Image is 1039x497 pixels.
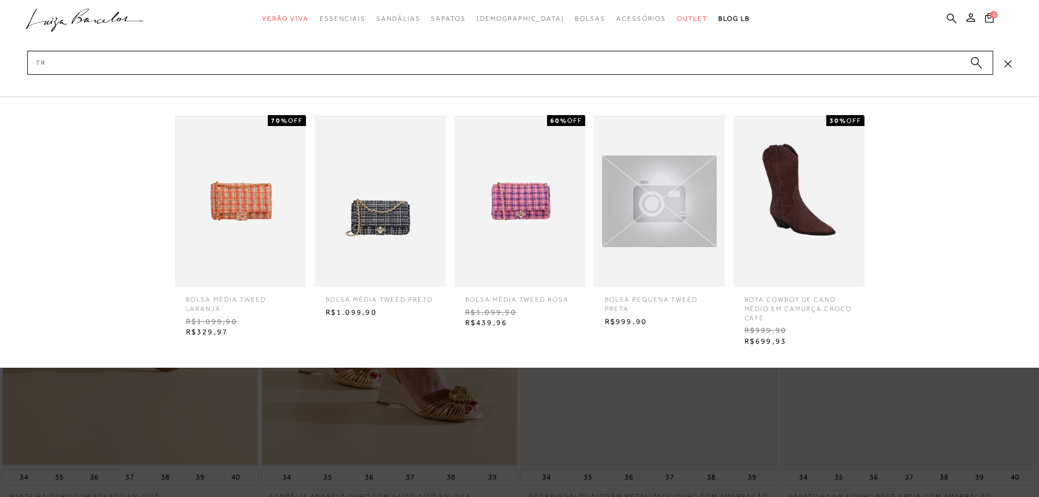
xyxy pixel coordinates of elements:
[457,287,582,304] span: Bolsa média tweed rosa
[457,304,582,321] span: R$1.099,90
[575,15,605,22] span: Bolsas
[431,15,465,22] span: Sapatos
[718,15,750,22] span: BLOG LB
[477,15,564,22] span: [DEMOGRAPHIC_DATA]
[317,287,443,304] span: BOLSA MÉDIA TWEED PRETO
[271,117,288,124] strong: 70%
[172,115,309,340] a: Bolsa média tweed laranja 70%OFF Bolsa média tweed laranja R$1.099,90 R$329,97
[262,15,309,22] span: Verão Viva
[178,314,303,330] span: R$1.099,90
[591,115,728,330] a: BOLSA PEQUENA TWEED PRETA BOLSA PEQUENA TWEED PRETA R$999,90
[736,287,862,322] span: BOTA COWBOY DE CANO MÉDIO EM CAMURÇA CROCO CAFÉ
[320,9,365,29] a: categoryNavScreenReaderText
[178,324,303,340] span: R$329,97
[846,117,861,124] span: OFF
[477,9,564,29] a: noSubCategoriesText
[990,11,998,19] span: 0
[457,315,582,331] span: R$439,96
[320,15,365,22] span: Essenciais
[27,51,993,75] input: Buscar.
[575,9,605,29] a: categoryNavScreenReaderText
[616,15,666,22] span: Acessórios
[982,12,997,27] button: 0
[550,117,567,124] strong: 60%
[262,9,309,29] a: categoryNavScreenReaderText
[315,115,446,287] img: BOLSA MÉDIA TWEED PRETO
[376,9,420,29] a: categoryNavScreenReaderText
[376,15,420,22] span: Sandálias
[178,287,303,314] span: Bolsa média tweed laranja
[454,115,585,287] img: Bolsa média tweed rosa
[288,117,303,124] span: OFF
[677,15,707,22] span: Outlet
[452,115,588,331] a: Bolsa média tweed rosa 60%OFF Bolsa média tweed rosa R$1.099,90 R$439,96
[597,314,722,330] span: R$999,90
[594,155,725,247] img: BOLSA PEQUENA TWEED PRETA
[616,9,666,29] a: categoryNavScreenReaderText
[736,333,862,350] span: R$699,93
[597,287,722,314] span: BOLSA PEQUENA TWEED PRETA
[567,117,582,124] span: OFF
[736,322,862,339] span: R$999,90
[317,304,443,321] span: R$1.099,90
[734,115,864,287] img: BOTA COWBOY DE CANO MÉDIO EM CAMURÇA CROCO CAFÉ
[431,9,465,29] a: categoryNavScreenReaderText
[175,115,306,287] img: Bolsa média tweed laranja
[312,115,448,320] a: BOLSA MÉDIA TWEED PRETO BOLSA MÉDIA TWEED PRETO R$1.099,90
[718,9,750,29] a: BLOG LB
[830,117,846,124] strong: 30%
[731,115,867,350] a: BOTA COWBOY DE CANO MÉDIO EM CAMURÇA CROCO CAFÉ 30%OFF BOTA COWBOY DE CANO MÉDIO EM CAMURÇA CROCO...
[677,9,707,29] a: categoryNavScreenReaderText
